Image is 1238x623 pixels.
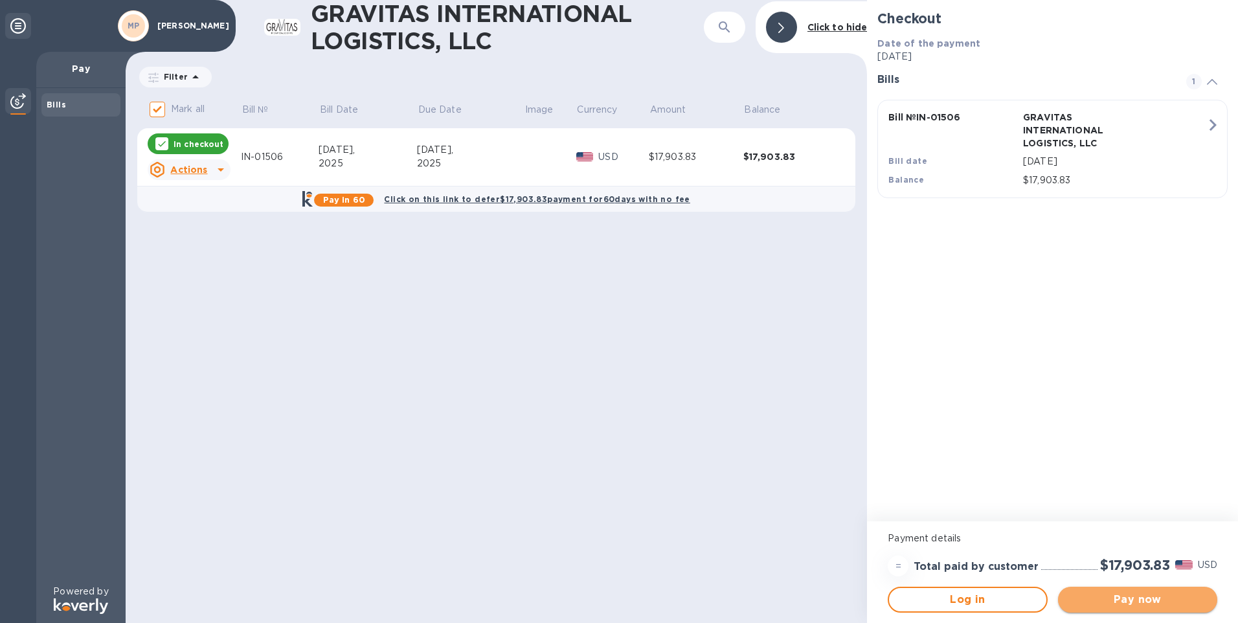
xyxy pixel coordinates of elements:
[877,50,1228,63] p: [DATE]
[576,152,594,161] img: USD
[157,21,222,30] p: [PERSON_NAME]
[53,585,108,598] p: Powered by
[1175,560,1193,569] img: USD
[1068,592,1207,607] span: Pay now
[888,556,908,576] div: =
[320,103,375,117] span: Bill Date
[418,103,478,117] span: Due Date
[877,38,980,49] b: Date of the payment
[417,143,524,157] div: [DATE],
[744,103,797,117] span: Balance
[418,103,462,117] p: Due Date
[888,156,927,166] b: Bill date
[649,150,743,164] div: $17,903.83
[525,103,554,117] p: Image
[914,561,1039,573] h3: Total paid by customer
[170,164,207,175] u: Actions
[384,194,690,204] b: Click on this link to defer $17,903.83 payment for 60 days with no fee
[54,598,108,614] img: Logo
[319,157,417,170] div: 2025
[807,22,868,32] b: Click to hide
[577,103,617,117] p: Currency
[47,100,66,109] b: Bills
[159,71,188,82] p: Filter
[877,74,1171,86] h3: Bills
[650,103,703,117] span: Amount
[888,587,1047,613] button: Log in
[888,532,1217,545] p: Payment details
[1023,111,1153,150] p: GRAVITAS INTERNATIONAL LOGISTICS, LLC
[743,150,838,163] div: $17,903.83
[899,592,1035,607] span: Log in
[320,103,358,117] p: Bill Date
[1023,174,1206,187] p: $17,903.83
[171,102,205,116] p: Mark all
[650,103,686,117] p: Amount
[323,195,365,205] b: Pay in 60
[1058,587,1217,613] button: Pay now
[242,103,286,117] span: Bill №
[877,100,1228,198] button: Bill №IN-01506GRAVITAS INTERNATIONAL LOGISTICS, LLCBill date[DATE]Balance$17,903.83
[1100,557,1170,573] h2: $17,903.83
[242,103,269,117] p: Bill №
[174,139,223,150] p: In checkout
[241,150,319,164] div: IN-01506
[1186,74,1202,89] span: 1
[598,150,649,164] p: USD
[417,157,524,170] div: 2025
[744,103,780,117] p: Balance
[47,62,115,75] p: Pay
[319,143,417,157] div: [DATE],
[888,175,924,185] b: Balance
[128,21,140,30] b: MP
[877,10,1228,27] h2: Checkout
[1023,155,1206,168] p: [DATE]
[1198,558,1217,572] p: USD
[888,111,1018,124] p: Bill № IN-01506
